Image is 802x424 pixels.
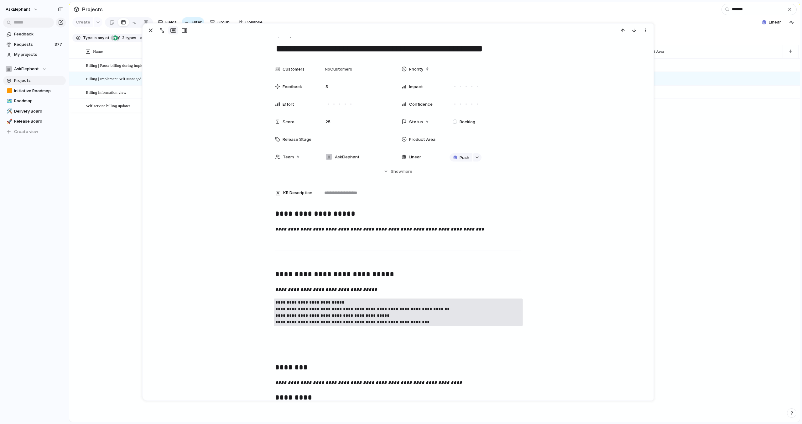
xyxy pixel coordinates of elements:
[6,6,30,13] span: AskElephant
[7,108,11,115] div: 🛠️
[14,41,53,48] span: Requests
[120,35,125,40] span: 3
[769,19,781,25] span: Linear
[93,48,103,55] span: Name
[409,84,423,90] span: Impact
[391,168,402,175] span: Show
[14,66,39,72] span: AskElephant
[402,168,412,175] span: more
[323,115,333,125] span: 25
[6,98,12,104] button: 🗺️
[235,17,265,27] button: Collapse
[14,51,64,58] span: My projects
[409,119,423,125] span: Status
[409,154,421,160] span: Linear
[94,35,97,41] span: is
[14,98,64,104] span: Roadmap
[86,61,159,69] span: Billing | Pause billing during implementation
[283,136,311,143] span: Release Stage
[3,4,41,14] button: AskElephant
[283,154,294,160] span: Team
[283,66,305,72] span: Customers
[323,84,331,90] span: 5
[409,101,433,108] span: Confidence
[86,75,173,82] span: Billing | Implement Self Managed Billing Experience
[97,35,109,41] span: any of
[192,19,202,25] span: Filter
[283,101,294,108] span: Effort
[3,96,66,106] a: 🗺️Roadmap
[83,35,92,41] span: Type
[14,31,64,37] span: Feedback
[14,77,64,84] span: Projects
[283,190,312,196] span: KR Description
[14,108,64,114] span: Delivery Board
[86,102,130,109] span: Self-service billing updates
[3,107,66,116] a: 🛠️Delivery Board
[283,84,302,90] span: Feedback
[110,34,138,41] button: 3 types
[450,153,472,162] button: Push
[3,127,66,136] button: Create view
[7,87,11,94] div: 🟧
[120,35,136,41] span: types
[409,66,423,72] span: Priority
[14,88,64,94] span: Initiative Roadmap
[6,108,12,114] button: 🛠️
[182,17,204,27] button: Filter
[7,98,11,105] div: 🗺️
[3,29,66,39] a: Feedback
[3,117,66,126] a: 🚀Release Board
[165,19,177,25] span: Fields
[6,88,12,94] button: 🟧
[81,4,104,15] span: Projects
[3,76,66,85] a: Projects
[3,64,66,74] button: AskElephant
[409,136,435,143] span: Product Area
[86,88,126,96] span: Billing information view
[460,155,469,161] span: Push
[3,40,66,49] a: Requests377
[283,119,294,125] span: Score
[92,34,110,41] button: isany of
[7,118,11,125] div: 🚀
[14,129,38,135] span: Create view
[460,119,475,125] span: Backlog
[3,86,66,96] a: 🟧Initiative Roadmap
[14,118,64,125] span: Release Board
[6,118,12,125] button: 🚀
[217,19,230,25] span: Group
[3,50,66,59] a: My projects
[55,41,63,48] span: 377
[335,154,360,160] span: AskElephant
[207,17,233,27] button: Group
[155,17,179,27] button: Fields
[245,19,263,25] span: Collapse
[759,18,784,27] button: Linear
[275,166,521,177] button: Showmore
[323,66,352,72] span: No Customers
